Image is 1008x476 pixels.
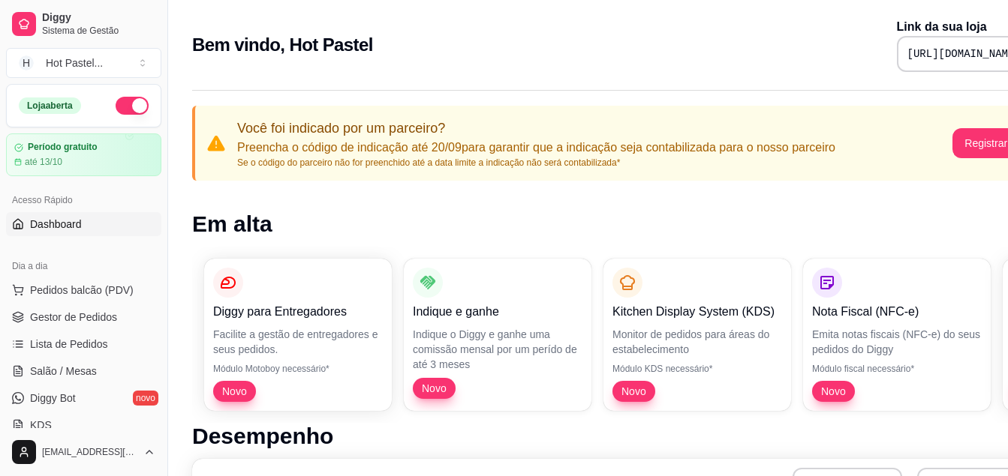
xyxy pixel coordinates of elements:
[6,254,161,278] div: Dia a dia
[6,434,161,470] button: [EMAIL_ADDRESS][DOMAIN_NAME]
[6,386,161,410] a: Diggy Botnovo
[46,55,103,70] div: Hot Pastel ...
[404,259,591,411] button: Indique e ganheIndique o Diggy e ganhe uma comissão mensal por um perído de até 3 mesesNovo
[6,332,161,356] a: Lista de Pedidos
[612,363,782,375] p: Módulo KDS necessário*
[6,359,161,383] a: Salão / Mesas
[116,97,149,115] button: Alterar Status
[30,418,52,433] span: KDS
[6,413,161,437] a: KDS
[237,139,835,157] p: Preencha o código de indicação até 20/09 para garantir que a indicação seja contabilizada para o ...
[42,446,137,458] span: [EMAIL_ADDRESS][DOMAIN_NAME]
[30,217,82,232] span: Dashboard
[30,310,117,325] span: Gestor de Pedidos
[6,305,161,329] a: Gestor de Pedidos
[6,6,161,42] a: DiggySistema de Gestão
[603,259,791,411] button: Kitchen Display System (KDS)Monitor de pedidos para áreas do estabelecimentoMódulo KDS necessário...
[812,363,982,375] p: Módulo fiscal necessário*
[19,55,34,70] span: H
[812,303,982,321] p: Nota Fiscal (NFC-e)
[30,364,97,379] span: Salão / Mesas
[815,384,852,399] span: Novo
[237,118,835,139] p: Você foi indicado por um parceiro?
[25,156,62,168] article: até 13/10
[30,337,108,352] span: Lista de Pedidos
[216,384,253,399] span: Novo
[803,259,991,411] button: Nota Fiscal (NFC-e)Emita notas fiscais (NFC-e) do seus pedidos do DiggyMódulo fiscal necessário*Novo
[812,327,982,357] p: Emita notas fiscais (NFC-e) do seus pedidos do Diggy
[6,133,161,176] a: Período gratuitoaté 13/10
[42,25,155,37] span: Sistema de Gestão
[204,259,392,411] button: Diggy para EntregadoresFacilite a gestão de entregadores e seus pedidos.Módulo Motoboy necessário...
[612,327,782,357] p: Monitor de pedidos para áreas do estabelecimento
[213,327,383,357] p: Facilite a gestão de entregadores e seus pedidos.
[6,48,161,78] button: Select a team
[213,363,383,375] p: Módulo Motoboy necessário*
[416,381,453,396] span: Novo
[19,97,81,114] div: Loja aberta
[413,303,582,321] p: Indique e ganhe
[612,303,782,321] p: Kitchen Display System (KDS)
[6,212,161,236] a: Dashboard
[213,303,383,321] p: Diggy para Entregadores
[615,384,652,399] span: Novo
[413,327,582,372] p: Indique o Diggy e ganhe uma comissão mensal por um perído de até 3 meses
[6,188,161,212] div: Acesso Rápido
[30,391,76,406] span: Diggy Bot
[28,142,98,153] article: Período gratuito
[6,278,161,302] button: Pedidos balcão (PDV)
[30,283,134,298] span: Pedidos balcão (PDV)
[192,33,373,57] h2: Bem vindo, Hot Pastel
[237,157,835,169] p: Se o código do parceiro não for preenchido até a data limite a indicação não será contabilizada*
[42,11,155,25] span: Diggy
